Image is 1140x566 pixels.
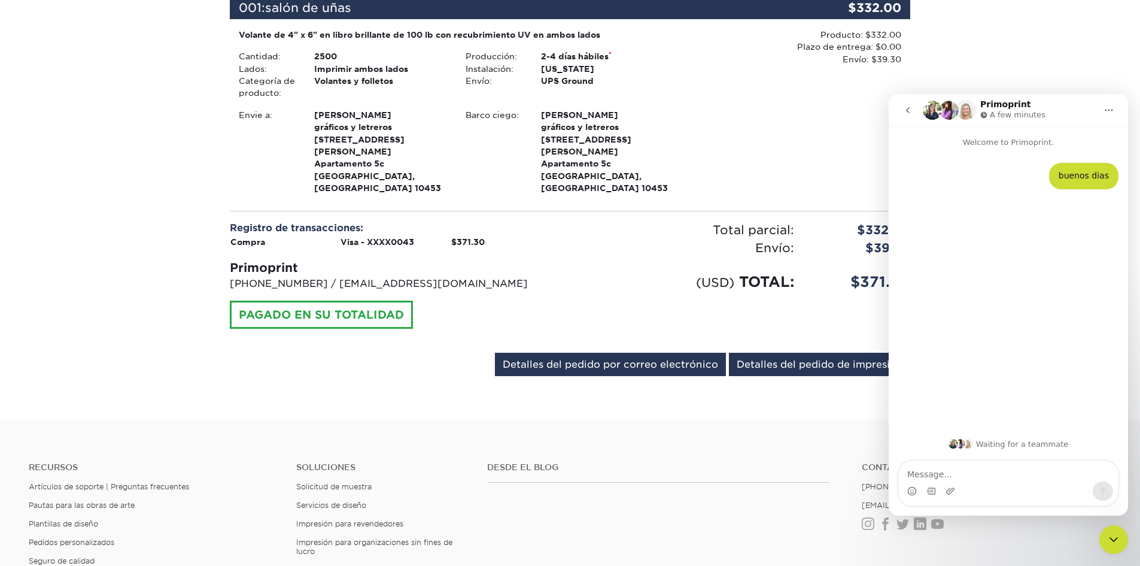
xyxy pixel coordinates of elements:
[265,1,351,15] font: salón de uñas
[495,353,726,376] a: Detalles del pedido por correo electrónico
[314,135,405,156] font: [STREET_ADDRESS][PERSON_NAME]
[696,275,734,290] font: (USD)
[466,52,517,61] font: Producción:
[541,52,609,61] font: 2-4 días hábiles
[239,64,267,74] font: Lados:
[314,52,337,61] font: 2500
[314,122,392,132] font: gráficos y letreros
[889,94,1128,516] iframe: Chat en vivo de Intercom
[848,1,901,15] font: $332.00
[296,538,452,556] a: Impresión para organizaciones sin fines de lucro
[314,76,393,86] font: Volantes y folletos
[843,55,901,64] font: Envío: $39.30
[487,462,558,472] font: Desde el blog
[503,359,718,370] font: Detalles del pedido por correo electrónico
[239,308,404,322] font: PAGADO EN SU TOTALIDAD
[541,110,618,120] font: [PERSON_NAME]
[541,159,611,168] font: Apartamento 5c
[29,501,135,510] a: Pautas para las obras de arte
[541,135,631,156] font: [STREET_ADDRESS][PERSON_NAME]
[862,482,936,491] a: [PHONE_NUMBER]
[314,110,391,120] font: [PERSON_NAME]
[314,64,408,74] font: Imprimir ambos lados
[862,462,1111,473] a: Contacto
[239,30,600,40] font: Volante de 4" x 6" en libro brillante de 100 lb con recubrimiento UV en ambos lados
[541,171,668,193] font: [GEOGRAPHIC_DATA], [GEOGRAPHIC_DATA] 10453
[230,237,265,247] font: Compra
[541,122,619,132] font: gráficos y letreros
[296,519,403,528] a: Impresión para revendedores
[3,529,102,562] iframe: Reseñas de clientes de Google
[466,110,519,120] font: Barco ciego:
[713,223,794,237] font: Total parcial:
[862,462,911,472] font: Contacto
[314,171,441,193] font: [GEOGRAPHIC_DATA], [GEOGRAPHIC_DATA] 10453
[239,52,281,61] font: Cantidad:
[755,241,794,255] font: Envío:
[296,462,355,472] font: Soluciones
[737,359,903,370] font: Detalles del pedido de impresión
[797,42,901,52] font: Plazo de entrega: $0.00
[862,501,1005,510] a: [EMAIL_ADDRESS][DOMAIN_NAME]
[314,159,384,168] font: Apartamento 5c
[466,64,513,74] font: Instalación:
[850,273,910,290] font: $371.30
[739,273,794,290] font: TOTAL:
[239,76,295,98] font: Categoría de producto:
[541,76,594,86] font: UPS Ground
[341,237,414,247] font: Visa - XXXX0043
[1099,525,1128,554] iframe: Chat en vivo de Intercom
[230,222,363,234] font: Registro de transacciones:
[865,241,910,255] font: $39.30
[239,110,272,120] font: Envie a:
[451,237,485,247] font: $371.30
[239,1,265,15] font: 001:
[230,278,528,289] font: [PHONE_NUMBER] / [EMAIL_ADDRESS][DOMAIN_NAME]
[820,30,901,40] font: Producto: $332.00
[857,223,910,237] font: $332.00
[29,482,189,491] a: Artículos de soporte | Preguntas frecuentes
[29,462,78,472] font: Recursos
[230,261,298,275] font: Primoprint
[296,501,366,510] a: Servicios de diseño
[296,482,372,491] a: Solicitud de muestra
[29,519,98,528] a: Plantillas de diseño
[541,64,594,74] font: [US_STATE]
[466,76,492,86] font: Envío:
[729,353,911,376] a: Detalles del pedido de impresión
